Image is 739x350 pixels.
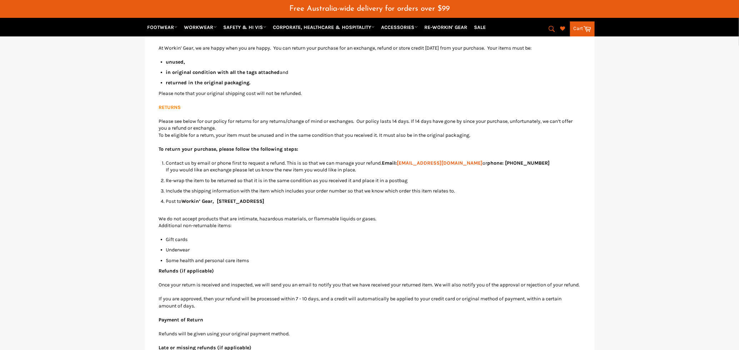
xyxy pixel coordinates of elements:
[166,59,185,65] strong: unused,
[166,69,580,76] li: and
[159,268,214,274] strong: Refunds (if applicable)
[166,80,251,86] strong: returned in the original packaging.
[159,215,580,229] p: We do not accept products that are intimate, hazardous materials, or flammable liquids or gases. ...
[488,160,550,166] strong: phone: [PHONE_NUMBER]
[159,146,299,152] strong: To return your purchase, please follow the following steps:
[166,69,280,75] strong: in original condition with all the tags attached
[182,198,265,204] strong: Workin’ Gear, [STREET_ADDRESS]
[166,257,580,264] li: Some health and personal care items
[159,118,580,139] p: Please see below for our policy for returns for any returns/change of mind or exchanges. Our poli...
[159,281,580,288] p: Once your return is received and inspected, we will send you an email to notify you that we have ...
[166,177,580,184] li: Re-wrap the item to be returned so that it is in the same condition as you received it and place ...
[570,21,595,36] a: Cart
[379,21,421,33] a: ACCESSORIES
[159,295,580,309] p: If you are approved, then your refund will be processed within 7 - 10 days, and a credit will aut...
[382,160,483,166] strong: Email:
[289,5,450,12] span: Free Australia-wide delivery for orders over $99
[166,246,580,253] li: Underwear
[159,45,580,51] p: At Workin’ Gear, we are happy when you are happy. You can return your purchase for an exchange, r...
[166,160,580,174] li: Contact us by email or phone first to request a refund. This is so that we can manage your refund...
[270,21,378,33] a: CORPORATE, HEALTHCARE & HOSPITALITY
[422,21,470,33] a: RE-WORKIN' GEAR
[159,90,580,97] p: Please note that your original shipping cost will not be refunded.
[159,104,181,110] strong: RETURNS
[471,21,489,33] a: SALE
[159,330,580,337] p: Refunds will be given using your original payment method.
[221,21,269,33] a: SAFETY & HI VIS
[145,21,180,33] a: FOOTWEAR
[166,198,580,212] li: Post to
[181,21,220,33] a: WORKWEAR
[397,160,483,166] a: [EMAIL_ADDRESS][DOMAIN_NAME]
[166,187,580,194] li: Include the shipping information with the item which includes your order number so that we know w...
[159,317,204,323] strong: Payment of Return
[166,236,580,243] li: Gift cards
